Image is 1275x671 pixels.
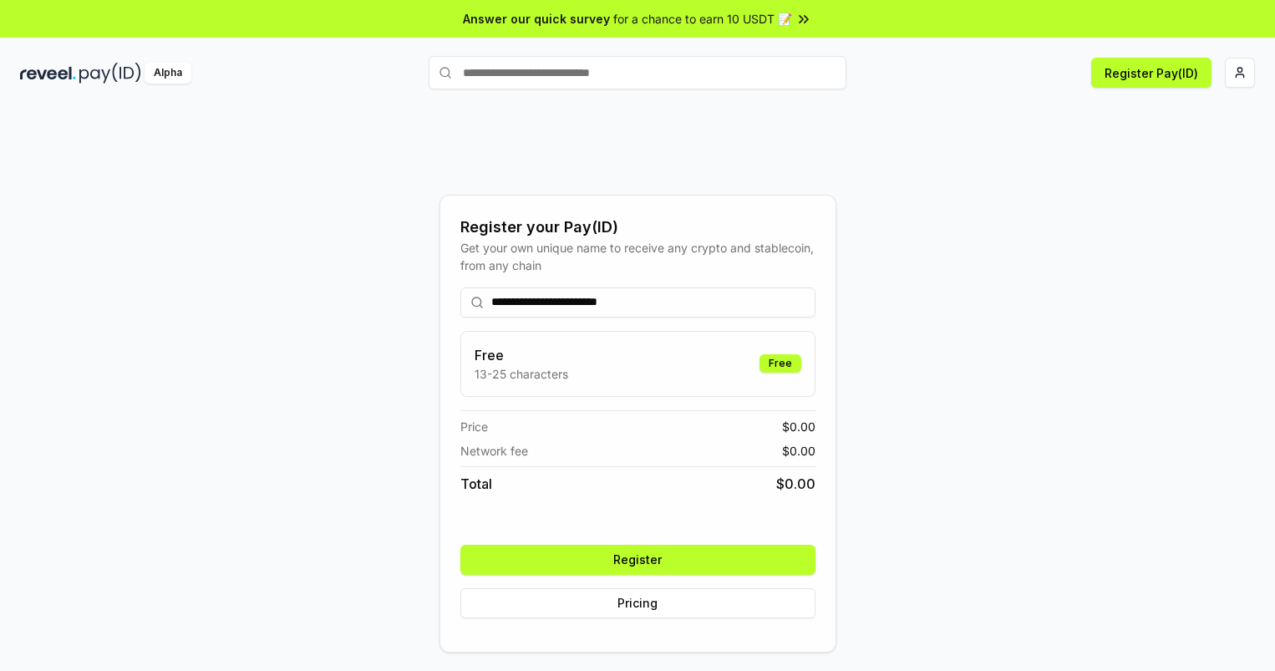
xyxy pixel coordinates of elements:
[1091,58,1212,88] button: Register Pay(ID)
[460,442,528,460] span: Network fee
[782,418,815,435] span: $ 0.00
[460,239,815,274] div: Get your own unique name to receive any crypto and stablecoin, from any chain
[79,63,141,84] img: pay_id
[475,365,568,383] p: 13-25 characters
[613,10,792,28] span: for a chance to earn 10 USDT 📝
[460,418,488,435] span: Price
[776,474,815,494] span: $ 0.00
[20,63,76,84] img: reveel_dark
[460,474,492,494] span: Total
[463,10,610,28] span: Answer our quick survey
[460,216,815,239] div: Register your Pay(ID)
[759,354,801,373] div: Free
[475,345,568,365] h3: Free
[782,442,815,460] span: $ 0.00
[145,63,191,84] div: Alpha
[460,588,815,618] button: Pricing
[460,545,815,575] button: Register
